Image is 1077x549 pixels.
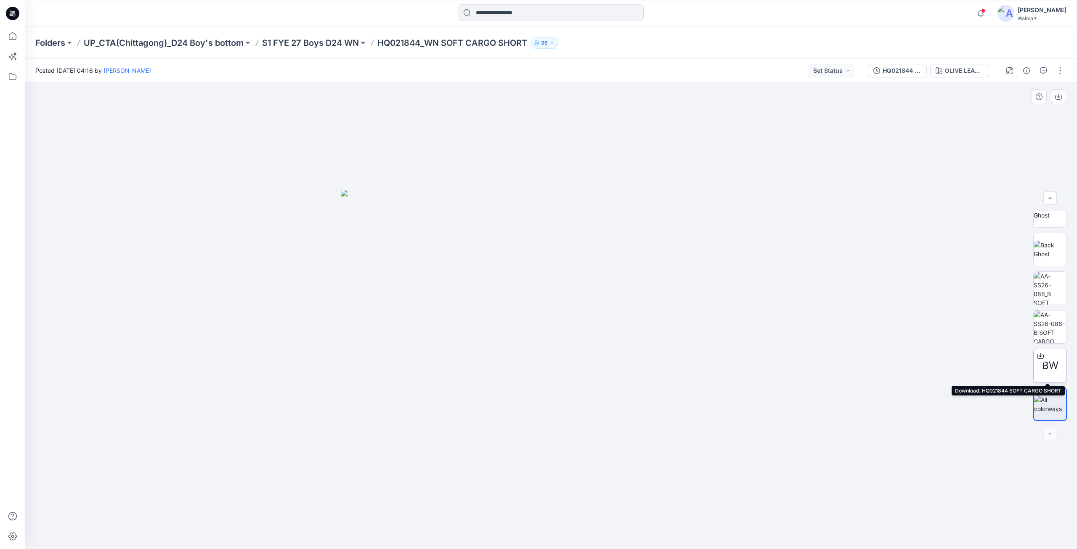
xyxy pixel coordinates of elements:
button: 36 [531,37,558,49]
img: AA-SS26-086_B SOFT CARGO SHORT_Soft Silver_inspo with model image [1034,272,1066,305]
p: 36 [541,38,548,48]
div: OLIVE LEAVES [945,66,984,75]
button: OLIVE LEAVES [930,64,989,77]
button: Details [1020,64,1033,77]
span: BW [1042,358,1058,373]
button: HQ021844 SOFT CARGO SHORT [868,64,927,77]
div: Walmart [1018,15,1066,21]
div: HQ021844 SOFT CARGO SHORT [883,66,921,75]
a: [PERSON_NAME] [103,67,151,74]
span: Posted [DATE] 04:16 by [35,66,151,75]
a: S1 FYE 27 Boys D24 WN [262,37,359,49]
a: Folders [35,37,65,49]
p: HQ021844_WN SOFT CARGO SHORT [377,37,527,49]
img: AA-SS26-086-B SOFT CARGO SHORT _SPEC TEMPLATES [1034,310,1066,343]
a: UP_CTA(Chittagong)_D24 Boy's bottom [84,37,244,49]
img: avatar [997,5,1014,22]
img: Side Ghost [1034,202,1066,220]
img: Back Ghost [1034,241,1066,258]
img: All colorways [1034,395,1066,413]
div: [PERSON_NAME] [1018,5,1066,15]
